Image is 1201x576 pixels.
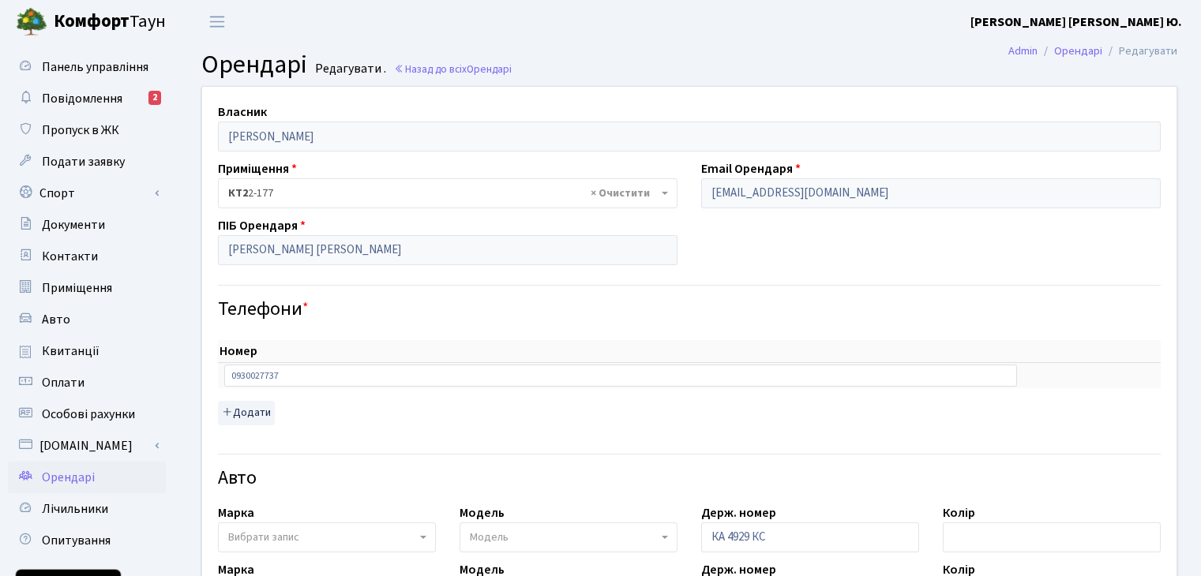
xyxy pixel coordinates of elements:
[8,178,166,209] a: Спорт
[394,62,512,77] a: Назад до всіхОрендарі
[8,51,166,83] a: Панель управління
[197,9,237,35] button: Переключити навігацію
[8,304,166,335] a: Авто
[8,335,166,367] a: Квитанції
[591,185,650,201] span: Видалити всі елементи
[8,525,166,556] a: Опитування
[470,529,509,545] span: Модель
[467,62,512,77] span: Орендарі
[218,467,1161,490] h4: Авто
[42,58,148,76] span: Панель управління
[8,241,166,272] a: Контакти
[312,62,386,77] small: Редагувати .
[42,500,108,518] span: Лічильники
[42,469,95,486] span: Орендарі
[42,311,70,328] span: Авто
[218,178,677,208] span: <b>КТ2</b>&nbsp;&nbsp;&nbsp;2-177
[228,185,248,201] b: КТ2
[42,342,99,360] span: Квитанції
[218,503,254,522] label: Марка
[54,9,129,34] b: Комфорт
[1008,43,1038,59] a: Admin
[42,153,125,170] span: Подати заявку
[42,216,105,234] span: Документи
[228,185,658,201] span: <b>КТ2</b>&nbsp;&nbsp;&nbsp;2-177
[970,13,1182,31] b: [PERSON_NAME] [PERSON_NAME] Ю.
[8,272,166,304] a: Приміщення
[460,503,505,522] label: Модель
[943,503,975,522] label: Колір
[42,406,135,423] span: Особові рахунки
[8,114,166,146] a: Пропуск в ЖК
[42,374,84,391] span: Оплати
[54,9,166,36] span: Таун
[8,83,166,114] a: Повідомлення2
[42,532,111,549] span: Опитування
[228,529,299,545] span: Вибрати запис
[42,248,98,265] span: Контакти
[8,462,166,493] a: Орендарі
[701,503,776,522] label: Держ. номер
[8,493,166,525] a: Лічильники
[218,401,275,425] button: Додати
[701,178,1161,208] input: Буде використано в якості логіна
[218,298,1161,321] h4: Телефони
[1054,43,1102,59] a: Орендарі
[701,159,801,178] label: Email Орендаря
[8,430,166,462] a: [DOMAIN_NAME]
[218,216,306,235] label: ПІБ Орендаря
[42,90,122,107] span: Повідомлення
[42,279,112,297] span: Приміщення
[42,122,119,139] span: Пропуск в ЖК
[1102,43,1177,60] li: Редагувати
[970,13,1182,32] a: [PERSON_NAME] [PERSON_NAME] Ю.
[218,340,1023,363] th: Номер
[218,103,267,122] label: Власник
[8,367,166,398] a: Оплати
[985,35,1201,68] nav: breadcrumb
[148,91,161,105] div: 2
[16,6,47,38] img: logo.png
[8,398,166,430] a: Особові рахунки
[8,146,166,178] a: Подати заявку
[201,47,307,83] span: Орендарі
[8,209,166,241] a: Документи
[218,159,297,178] label: Приміщення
